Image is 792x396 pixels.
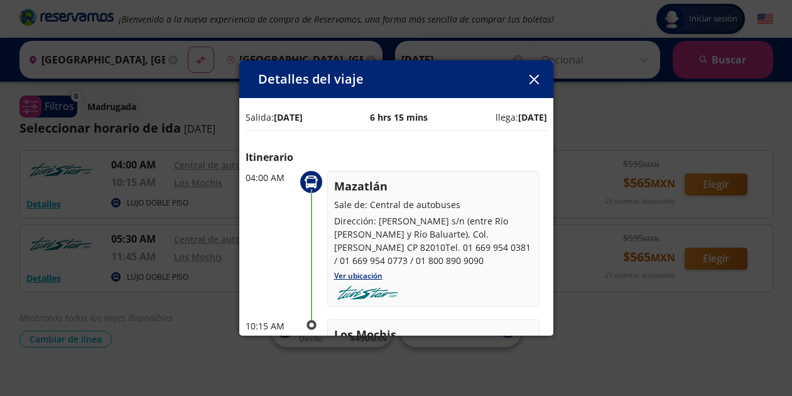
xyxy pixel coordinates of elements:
[370,111,428,124] p: 6 hrs 15 mins
[246,171,296,184] p: 04:00 AM
[246,111,303,124] p: Salida:
[496,111,547,124] p: llega:
[274,111,303,123] b: [DATE]
[334,270,382,281] a: Ver ubicación
[246,150,547,165] p: Itinerario
[334,326,533,343] p: Los Mochis
[258,70,364,89] p: Detalles del viaje
[334,286,401,300] img: turistar-lujo.png
[518,111,547,123] b: [DATE]
[334,214,533,267] p: Dirección: [PERSON_NAME] s/n (entre Río [PERSON_NAME] y Río Baluarte), Col. [PERSON_NAME] CP 8201...
[334,198,533,211] p: Sale de: Central de autobuses
[246,319,296,333] p: 10:15 AM
[334,178,533,195] p: Mazatlán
